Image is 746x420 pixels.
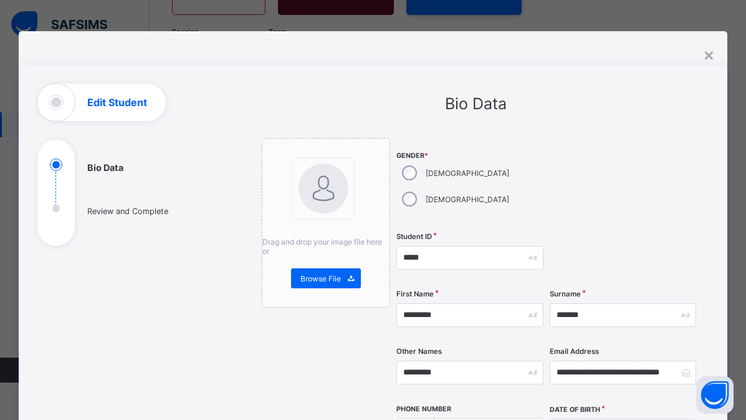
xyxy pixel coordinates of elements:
span: Drag and drop your image file here or [262,237,382,256]
label: Email Address [550,347,599,356]
img: bannerImage [299,164,348,213]
div: × [703,44,715,65]
div: bannerImageDrag and drop your image file here orBrowse File [262,138,390,308]
label: Student ID [396,232,432,241]
h1: Edit Student [87,97,147,107]
span: Gender [396,152,543,160]
span: Browse File [300,274,341,283]
label: Surname [550,290,581,298]
button: Open asap [696,376,734,414]
label: Other Names [396,347,442,356]
label: Phone Number [396,405,451,413]
label: Date of Birth [550,406,600,414]
label: First Name [396,290,434,298]
label: [DEMOGRAPHIC_DATA] [426,195,509,204]
label: [DEMOGRAPHIC_DATA] [426,168,509,178]
span: Bio Data [445,94,507,113]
